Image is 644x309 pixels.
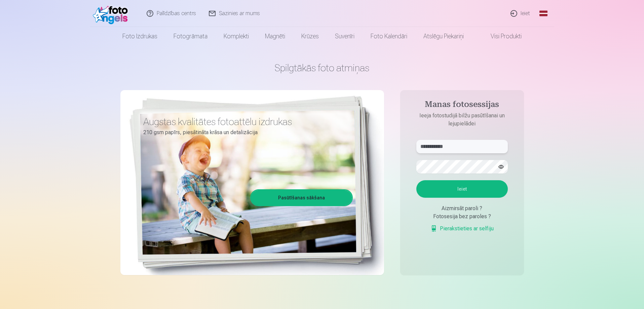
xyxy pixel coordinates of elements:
p: Ieeja fotostudijā bilžu pasūtīšanai un lejupielādei [410,112,515,128]
a: Visi produkti [472,27,530,46]
a: Pierakstieties ar selfiju [430,225,494,233]
h3: Augstas kvalitātes fotoattēlu izdrukas [143,116,348,128]
a: Pasūtīšanas sākšana [251,190,352,205]
p: 210 gsm papīrs, piesātināta krāsa un detalizācija [143,128,348,137]
a: Suvenīri [327,27,363,46]
a: Atslēgu piekariņi [415,27,472,46]
a: Krūzes [293,27,327,46]
a: Fotogrāmata [165,27,216,46]
a: Foto kalendāri [363,27,415,46]
div: Fotosesija bez paroles ? [416,213,508,221]
h4: Manas fotosessijas [410,100,515,112]
img: /fa1 [93,3,131,24]
a: Foto izdrukas [114,27,165,46]
button: Ieiet [416,180,508,198]
a: Komplekti [216,27,257,46]
div: Aizmirsāt paroli ? [416,204,508,213]
h1: Spilgtākās foto atmiņas [120,62,524,74]
a: Magnēti [257,27,293,46]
